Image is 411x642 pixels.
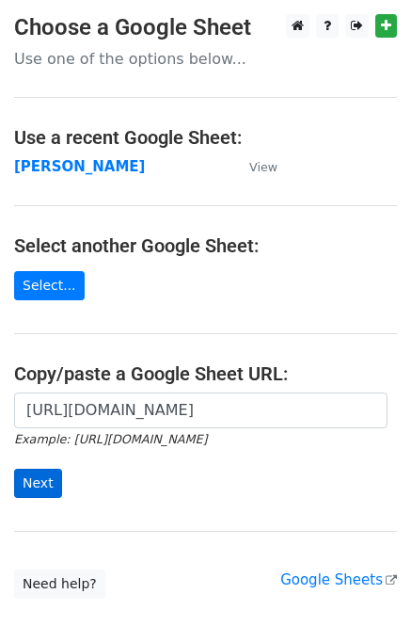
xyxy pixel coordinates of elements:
h4: Select another Google Sheet: [14,234,397,257]
a: View [230,158,277,175]
h4: Use a recent Google Sheet: [14,126,397,149]
h3: Choose a Google Sheet [14,14,397,41]
input: Next [14,469,62,498]
a: Select... [14,271,85,300]
input: Paste your Google Sheet URL here [14,393,387,428]
small: View [249,160,277,174]
p: Use one of the options below... [14,49,397,69]
iframe: Chat Widget [317,552,411,642]
a: Google Sheets [280,571,397,588]
a: [PERSON_NAME] [14,158,145,175]
small: Example: [URL][DOMAIN_NAME] [14,432,207,446]
h4: Copy/paste a Google Sheet URL: [14,362,397,385]
a: Need help? [14,570,105,599]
